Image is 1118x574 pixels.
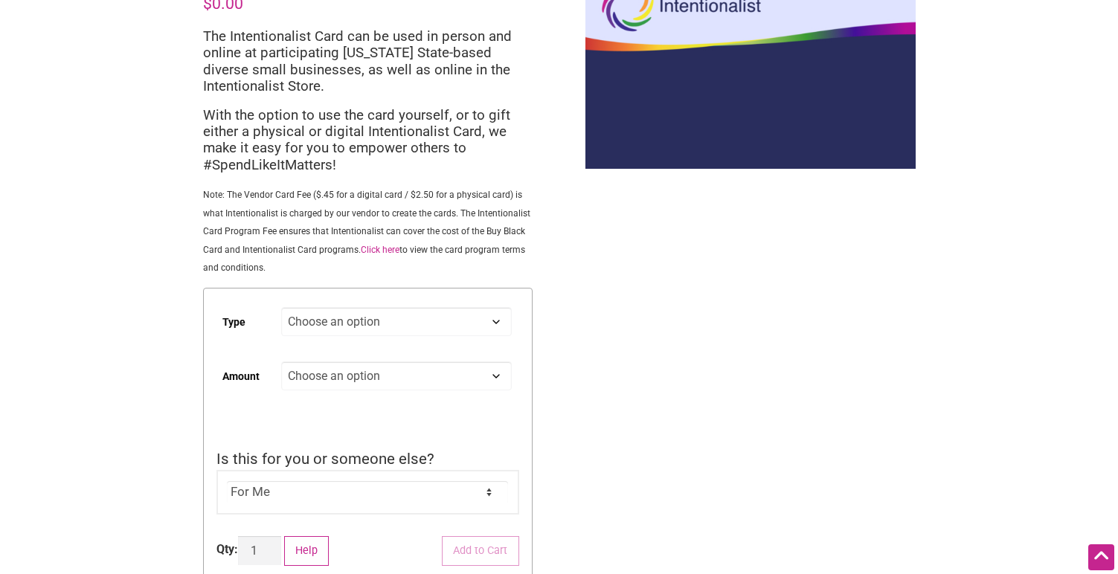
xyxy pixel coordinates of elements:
div: Qty: [216,541,238,558]
div: Scroll Back to Top [1088,544,1114,570]
a: Click here [361,245,399,255]
label: Type [222,306,245,339]
button: Help [284,536,330,567]
span: Note: The Vendor Card Fee ($.45 for a digital card / $2.50 for a physical card) is what Intention... [203,190,530,273]
select: Is this for you or someone else? [227,481,508,503]
p: With the option to use the card yourself, or to gift either a physical or digital Intentionalist ... [203,107,533,174]
button: Add to Cart [442,536,519,567]
p: The Intentionalist Card can be used in person and online at participating [US_STATE] State-based ... [203,28,533,95]
span: Is this for you or someone else? [216,450,434,468]
label: Amount [222,360,260,393]
input: Product quantity [238,536,281,565]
